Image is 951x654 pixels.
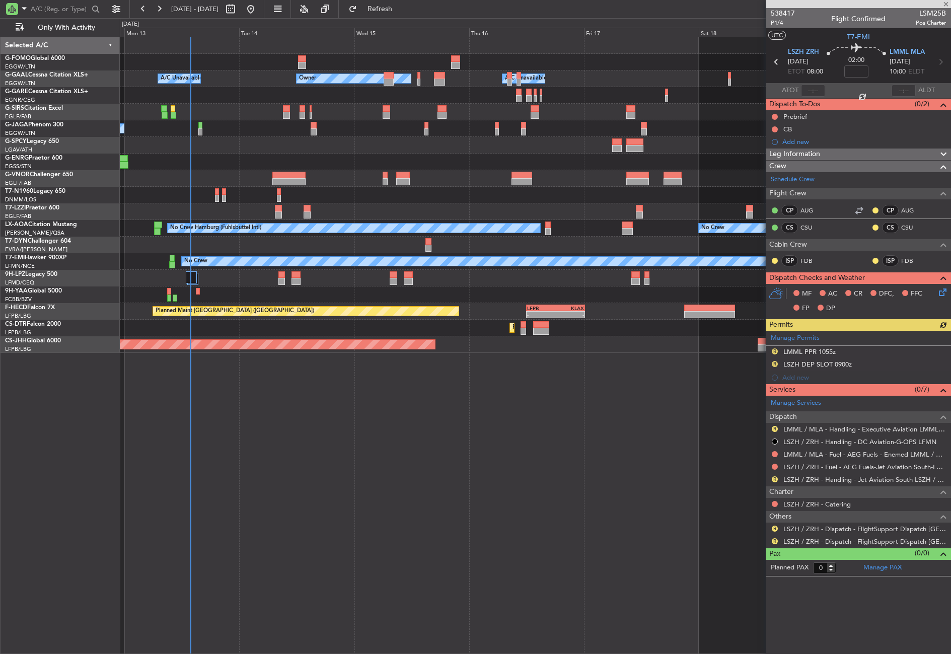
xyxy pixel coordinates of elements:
[807,67,823,77] span: 08:00
[5,205,26,211] span: T7-LZZI
[783,125,792,133] div: CB
[5,80,35,87] a: EGGW/LTN
[5,105,63,111] a: G-SIRSCitation Excel
[5,296,32,303] a: FCBB/BZV
[122,20,139,29] div: [DATE]
[918,86,935,96] span: ALDT
[781,222,798,233] div: CS
[5,321,61,327] a: CS-DTRFalcon 2000
[772,426,778,432] button: R
[5,55,65,61] a: G-FOMOGlobal 6000
[359,6,401,13] span: Refresh
[783,475,946,484] a: LSZH / ZRH - Handling - Jet Aviation South LSZH / ZRH
[5,271,57,277] a: 9H-LPZLegacy 500
[5,188,33,194] span: T7-N1960
[890,67,906,77] span: 10:00
[344,1,404,17] button: Refresh
[5,222,77,228] a: LX-AOACitation Mustang
[782,86,798,96] span: ATOT
[769,99,820,110] span: Dispatch To-Dos
[5,155,62,161] a: G-ENRGPraetor 600
[783,425,946,433] a: LMML / MLA - Handling - Executive Aviation LMML / MLA
[5,255,66,261] a: T7-EMIHawker 900XP
[5,146,32,154] a: LGAV/ATH
[5,163,32,170] a: EGSS/STN
[882,222,899,233] div: CS
[901,223,924,232] a: CSU
[916,19,946,27] span: Pos Charter
[156,304,314,319] div: Planned Maint [GEOGRAPHIC_DATA] ([GEOGRAPHIC_DATA])
[161,71,202,86] div: A/C Unavailable
[5,89,88,95] a: G-GARECessna Citation XLS+
[701,221,724,236] div: No Crew
[769,486,793,498] span: Charter
[5,179,31,187] a: EGLF/FAB
[915,99,929,109] span: (0/2)
[5,188,65,194] a: T7-N1960Legacy 650
[5,138,59,144] a: G-SPCYLegacy 650
[783,450,946,459] a: LMML / MLA - Fuel - AEG Fuels - Enemed LMML / MLA
[800,223,823,232] a: CSU
[5,321,27,327] span: CS-DTR
[782,137,946,146] div: Add new
[771,563,809,573] label: Planned PAX
[788,47,819,57] span: LSZH ZRH
[769,161,786,172] span: Crew
[771,175,815,185] a: Schedule Crew
[771,8,795,19] span: 538417
[915,384,929,395] span: (0/7)
[769,411,797,423] span: Dispatch
[781,205,798,216] div: CP
[124,28,239,37] div: Mon 13
[5,212,31,220] a: EGLF/FAB
[908,67,924,77] span: ELDT
[184,254,207,269] div: No Crew
[890,47,925,57] span: LMML MLA
[772,538,778,544] button: R
[5,345,31,353] a: LFPB/LBG
[469,28,584,37] div: Thu 16
[527,312,555,318] div: -
[802,304,810,314] span: FP
[513,320,564,335] div: Planned Maint Sofia
[5,172,30,178] span: G-VNOR
[882,205,899,216] div: CP
[5,63,35,70] a: EGGW/LTN
[771,19,795,27] span: P1/4
[5,72,88,78] a: G-GAALCessna Citation XLS+
[828,289,837,299] span: AC
[354,28,469,37] div: Wed 15
[11,20,109,36] button: Only With Activity
[788,57,809,67] span: [DATE]
[5,105,24,111] span: G-SIRS
[769,239,807,251] span: Cabin Crew
[882,255,899,266] div: ISP
[769,149,820,160] span: Leg Information
[5,288,28,294] span: 9H-YAA
[769,511,791,523] span: Others
[772,526,778,532] button: R
[783,500,851,508] a: LSZH / ZRH - Catering
[5,238,71,244] a: T7-DYNChallenger 604
[5,122,28,128] span: G-JAGA
[769,548,780,560] span: Pax
[5,55,31,61] span: G-FOMO
[848,55,864,65] span: 02:00
[915,548,929,558] span: (0/0)
[5,129,35,137] a: EGGW/LTN
[783,438,936,446] a: LSZH / ZRH - Handling - DC Aviation-G-OPS LFMN
[783,525,946,533] a: LSZH / ZRH - Dispatch - FlightSupport Dispatch [GEOGRAPHIC_DATA]
[5,288,62,294] a: 9H-YAAGlobal 5000
[5,89,28,95] span: G-GARE
[802,289,812,299] span: MF
[5,329,31,336] a: LFPB/LBG
[26,24,106,31] span: Only With Activity
[890,57,910,67] span: [DATE]
[901,256,924,265] a: FDB
[5,246,67,253] a: EVRA/[PERSON_NAME]
[555,312,583,318] div: -
[5,205,59,211] a: T7-LZZIPraetor 600
[555,305,583,311] div: KLAX
[5,279,34,286] a: LFMD/CEQ
[699,28,814,37] div: Sat 18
